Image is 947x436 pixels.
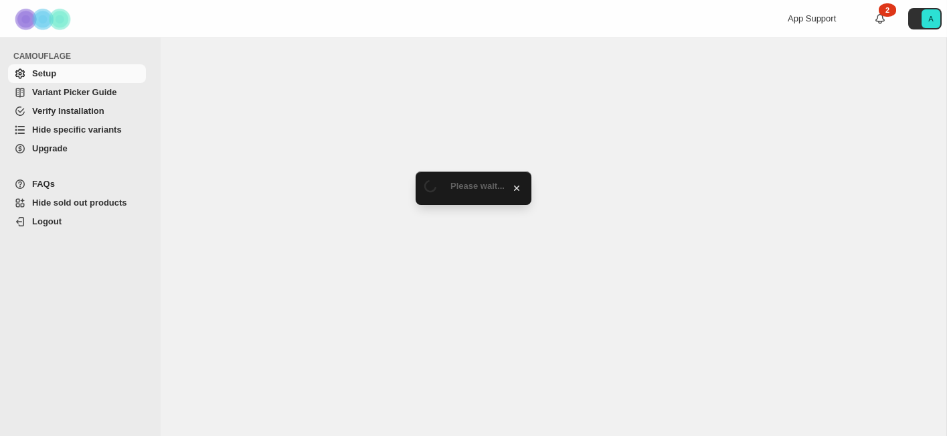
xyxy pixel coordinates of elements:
img: Camouflage [11,1,78,38]
text: A [928,15,934,23]
span: Avatar with initials A [922,9,940,28]
span: App Support [788,13,836,23]
div: 2 [879,3,896,17]
span: Verify Installation [32,106,104,116]
a: Hide specific variants [8,121,146,139]
button: Avatar with initials A [908,8,942,29]
span: Variant Picker Guide [32,87,116,97]
a: Hide sold out products [8,194,146,212]
span: Setup [32,68,56,78]
a: Upgrade [8,139,146,158]
span: Hide sold out products [32,198,127,208]
a: Verify Installation [8,102,146,121]
a: 2 [873,12,887,25]
a: FAQs [8,175,146,194]
span: CAMOUFLAGE [13,51,151,62]
span: FAQs [32,179,55,189]
span: Please wait... [450,181,505,191]
span: Hide specific variants [32,125,122,135]
span: Upgrade [32,143,68,153]
a: Logout [8,212,146,231]
a: Variant Picker Guide [8,83,146,102]
a: Setup [8,64,146,83]
span: Logout [32,216,62,226]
